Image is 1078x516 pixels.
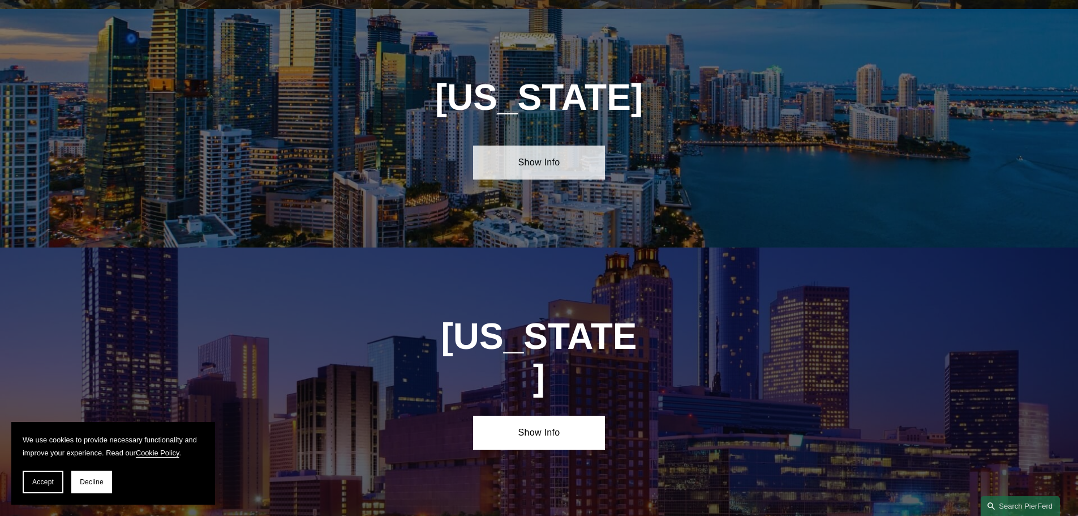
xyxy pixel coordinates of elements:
[473,146,605,180] a: Show Info
[981,496,1060,516] a: Search this site
[473,416,605,450] a: Show Info
[80,478,104,486] span: Decline
[440,316,638,399] h1: [US_STATE]
[11,422,215,505] section: Cookie banner
[32,478,54,486] span: Accept
[71,471,112,493] button: Decline
[407,77,671,118] h1: [US_STATE]
[23,471,63,493] button: Accept
[23,433,204,459] p: We use cookies to provide necessary functionality and improve your experience. Read our .
[136,449,179,457] a: Cookie Policy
